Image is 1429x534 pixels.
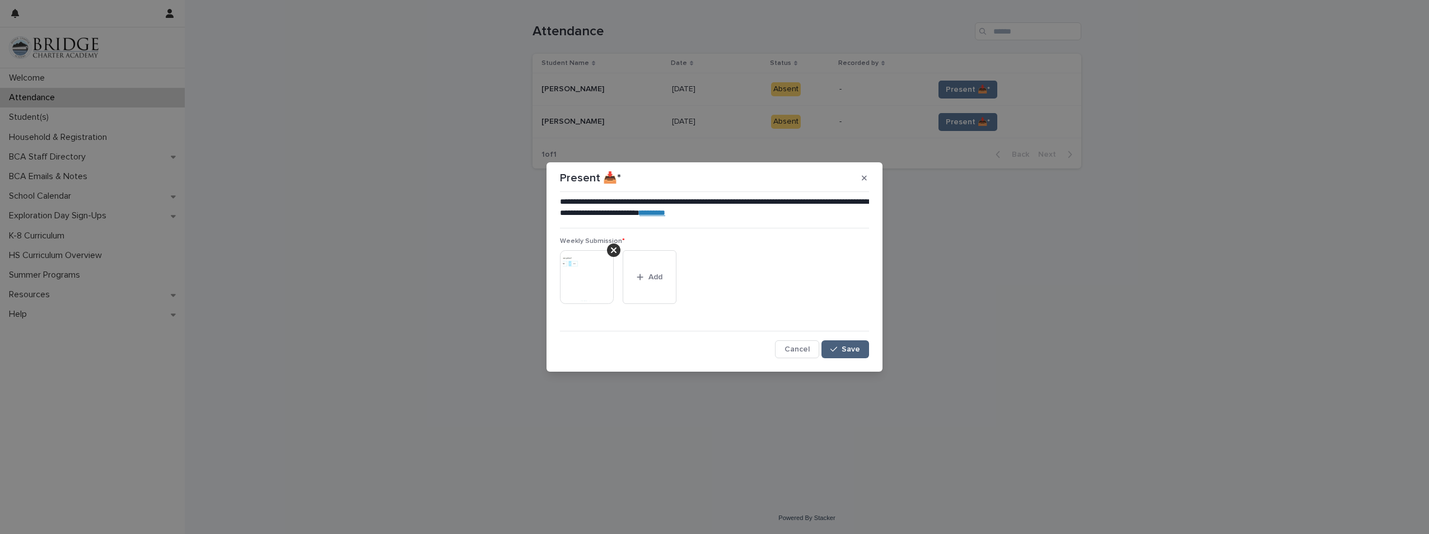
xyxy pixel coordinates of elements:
[775,340,819,358] button: Cancel
[821,340,869,358] button: Save
[842,345,860,353] span: Save
[560,171,621,185] p: Present 📥*
[784,345,810,353] span: Cancel
[648,273,662,281] span: Add
[560,238,625,245] span: Weekly Submission
[623,250,676,304] button: Add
